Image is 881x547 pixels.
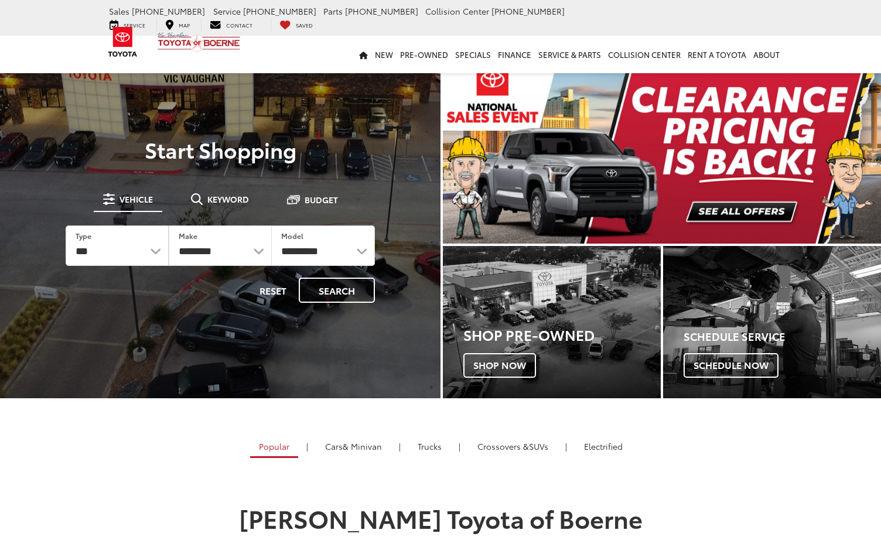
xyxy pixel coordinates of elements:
[101,18,154,31] a: Service
[157,32,241,52] img: Vic Vaughan Toyota of Boerne
[271,18,322,31] a: My Saved Vehicles
[207,195,249,203] span: Keyword
[323,5,343,17] span: Parts
[371,36,397,73] a: New
[409,436,450,456] a: Trucks
[303,440,311,452] li: |
[305,196,338,204] span: Budget
[477,440,529,452] span: Crossovers &
[213,5,241,17] span: Service
[168,504,713,531] h1: [PERSON_NAME] Toyota of Boerne
[443,59,881,244] div: carousel slide number 1 of 2
[663,246,881,398] div: Toyota
[49,138,391,161] p: Start Shopping
[101,23,145,61] img: Toyota
[535,36,605,73] a: Service & Parts: Opens in a new tab
[575,436,631,456] a: Electrified
[76,231,91,241] label: Type
[124,21,145,29] span: Service
[463,327,661,342] h3: Shop Pre-Owned
[684,353,778,378] span: Schedule Now
[456,440,463,452] li: |
[179,231,197,241] label: Make
[226,21,252,29] span: Contact
[345,5,418,17] span: [PHONE_NUMBER]
[356,36,371,73] a: Home
[494,36,535,73] a: Finance
[443,59,881,244] section: Carousel section with vehicle pictures - may contain disclaimers.
[750,36,783,73] a: About
[684,331,881,343] h4: Schedule Service
[109,5,129,17] span: Sales
[179,21,190,29] span: Map
[425,5,489,17] span: Collision Center
[296,21,313,29] span: Saved
[684,36,750,73] a: Rent a Toyota
[463,353,536,378] span: Shop Now
[397,36,452,73] a: Pre-Owned
[281,231,303,241] label: Model
[156,18,199,31] a: Map
[443,246,661,398] a: Shop Pre-Owned Shop Now
[469,436,557,456] a: SUVs
[132,5,205,17] span: [PHONE_NUMBER]
[201,18,261,31] a: Contact
[299,278,375,303] button: Search
[119,195,153,203] span: Vehicle
[396,440,404,452] li: |
[343,440,382,452] span: & Minivan
[250,278,296,303] button: Reset
[316,436,391,456] a: Cars
[663,246,881,398] a: Schedule Service Schedule Now
[491,5,565,17] span: [PHONE_NUMBER]
[562,440,570,452] li: |
[605,36,684,73] a: Collision Center
[443,59,881,244] img: Clearance Pricing Is Back
[250,436,298,458] a: Popular
[243,5,316,17] span: [PHONE_NUMBER]
[443,246,661,398] div: Toyota
[443,82,508,220] button: Click to view previous picture.
[452,36,494,73] a: Specials
[815,82,881,220] button: Click to view next picture.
